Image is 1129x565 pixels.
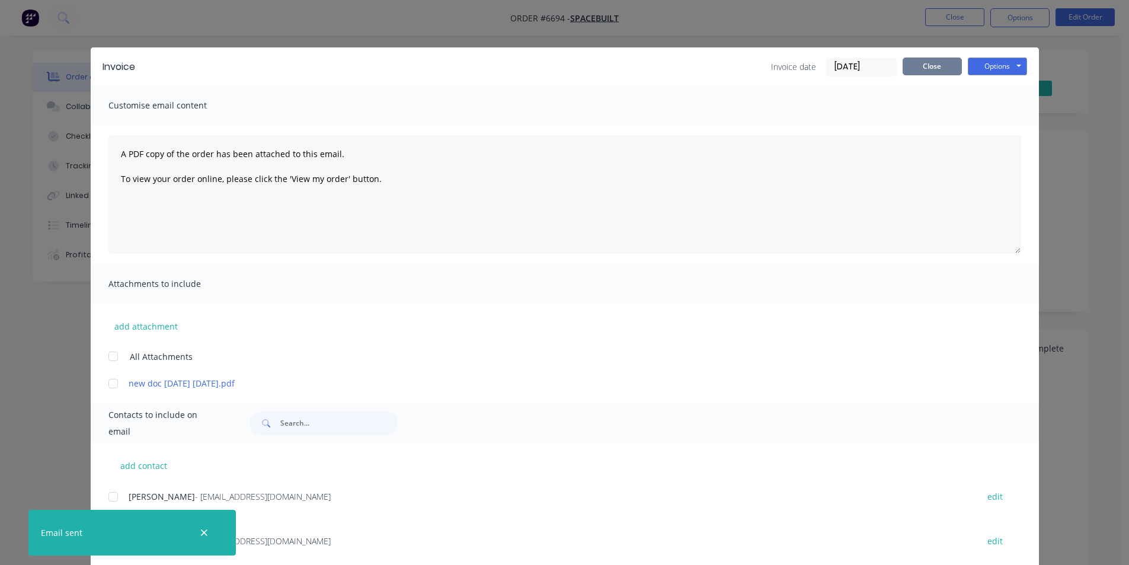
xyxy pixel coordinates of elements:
[108,135,1021,254] textarea: A PDF copy of the order has been attached to this email. To view your order online, please click ...
[129,377,966,390] a: new doc [DATE] [DATE].pdf
[108,97,239,114] span: Customise email content
[130,350,193,363] span: All Attachments
[129,491,195,502] span: [PERSON_NAME]
[771,60,816,73] span: Invoice date
[41,526,82,539] div: Email sent
[108,317,184,335] button: add attachment
[195,491,331,502] span: - [EMAIL_ADDRESS][DOMAIN_NAME]
[108,276,239,292] span: Attachments to include
[195,535,331,547] span: - [EMAIL_ADDRESS][DOMAIN_NAME]
[903,58,962,75] button: Close
[103,60,135,74] div: Invoice
[108,407,220,440] span: Contacts to include on email
[980,533,1010,549] button: edit
[280,411,398,435] input: Search...
[980,489,1010,505] button: edit
[968,58,1027,75] button: Options
[108,457,180,474] button: add contact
